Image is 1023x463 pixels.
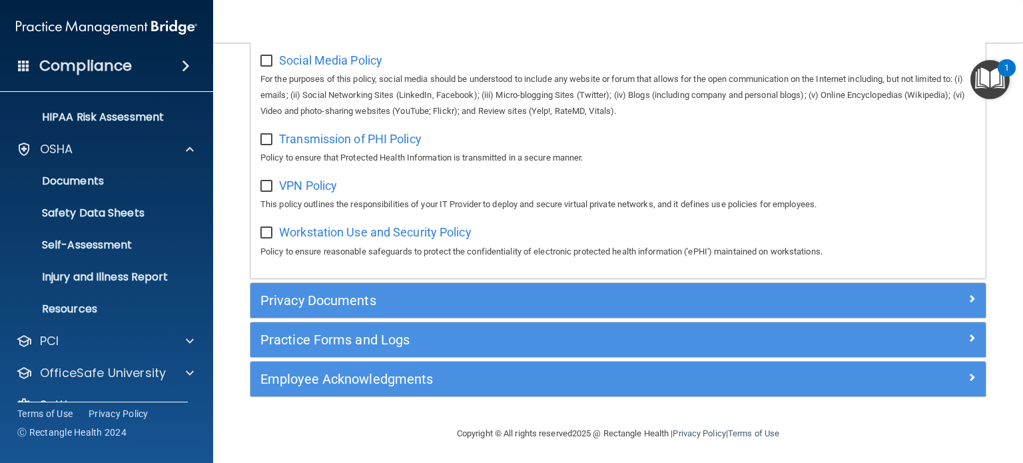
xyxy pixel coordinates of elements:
[40,365,166,381] p: OfficeSafe University
[9,302,190,316] p: Resources
[17,407,73,420] a: Terms of Use
[260,71,976,119] p: For the purposes of this policy, social media should be understood to include any website or foru...
[16,333,194,349] a: PCI
[16,141,194,157] a: OSHA
[260,372,792,386] h5: Employee Acknowledgments
[16,14,197,41] img: PMB logo
[1004,68,1009,85] div: 1
[40,141,73,157] p: OSHA
[9,175,190,188] p: Documents
[9,207,190,220] p: Safety Data Sheets
[17,426,127,439] span: Ⓒ Rectangle Health 2024
[89,407,149,420] a: Privacy Policy
[279,53,382,67] span: Social Media Policy
[260,290,976,311] a: Privacy Documents
[673,428,725,438] a: Privacy Policy
[279,225,472,239] span: Workstation Use and Security Policy
[279,132,422,146] span: Transmission of PHI Policy
[39,57,132,75] h4: Compliance
[279,179,337,193] span: VPN Policy
[260,150,976,166] p: Policy to ensure that Protected Health Information is transmitted in a secure manner.
[260,244,976,260] p: Policy to ensure reasonable safeguards to protect the confidentiality of electronic protected hea...
[375,412,861,455] div: Copyright © All rights reserved 2025 @ Rectangle Health | |
[728,428,779,438] a: Terms of Use
[260,368,976,390] a: Employee Acknowledgments
[260,197,976,213] p: This policy outlines the responsibilities of your IT Provider to deploy and secure virtual privat...
[16,397,194,413] a: Settings
[9,270,190,284] p: Injury and Illness Report
[260,293,792,308] h5: Privacy Documents
[9,238,190,252] p: Self-Assessment
[260,332,792,347] h5: Practice Forms and Logs
[9,111,190,124] p: HIPAA Risk Assessment
[970,60,1010,99] button: Open Resource Center, 1 new notification
[40,397,89,413] p: Settings
[40,333,59,349] p: PCI
[260,329,976,350] a: Practice Forms and Logs
[793,369,1007,422] iframe: Drift Widget Chat Controller
[16,365,194,381] a: OfficeSafe University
